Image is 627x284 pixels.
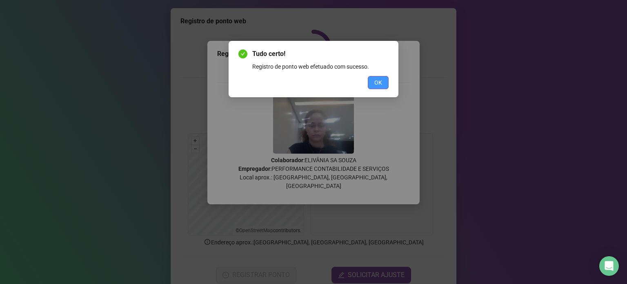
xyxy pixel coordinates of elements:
[374,78,382,87] span: OK
[252,62,389,71] div: Registro de ponto web efetuado com sucesso.
[238,49,247,58] span: check-circle
[252,49,389,59] span: Tudo certo!
[368,76,389,89] button: OK
[599,256,619,276] div: Open Intercom Messenger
